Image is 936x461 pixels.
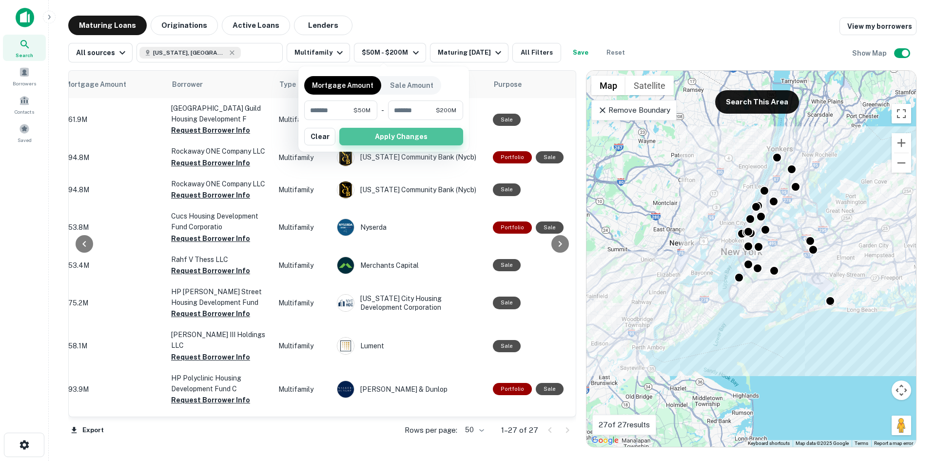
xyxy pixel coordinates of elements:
span: $200M [436,106,456,115]
span: $50M [353,106,370,115]
button: Apply Changes [339,128,463,145]
p: Mortgage Amount [312,80,373,91]
p: Sale Amount [390,80,433,91]
iframe: Chat Widget [887,383,936,430]
button: Clear [304,128,335,145]
div: - [381,100,384,120]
